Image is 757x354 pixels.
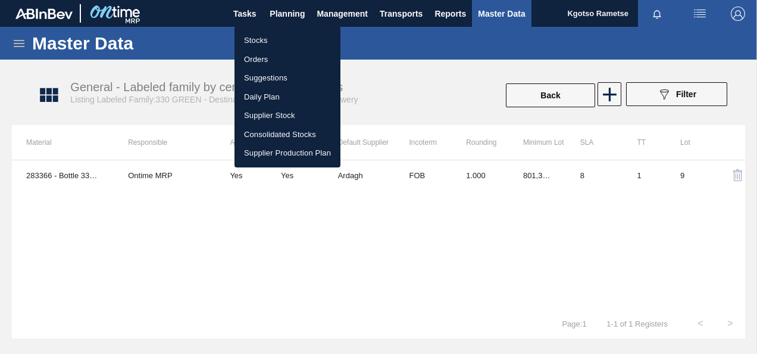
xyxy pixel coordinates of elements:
[234,88,340,107] a: Daily Plan
[234,144,340,163] a: Supplier Production Plan
[234,125,340,144] a: Consolidated Stocks
[234,31,340,50] a: Stocks
[234,106,340,125] a: Supplier Stock
[234,69,340,88] a: Suggestions
[234,50,340,69] a: Orders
